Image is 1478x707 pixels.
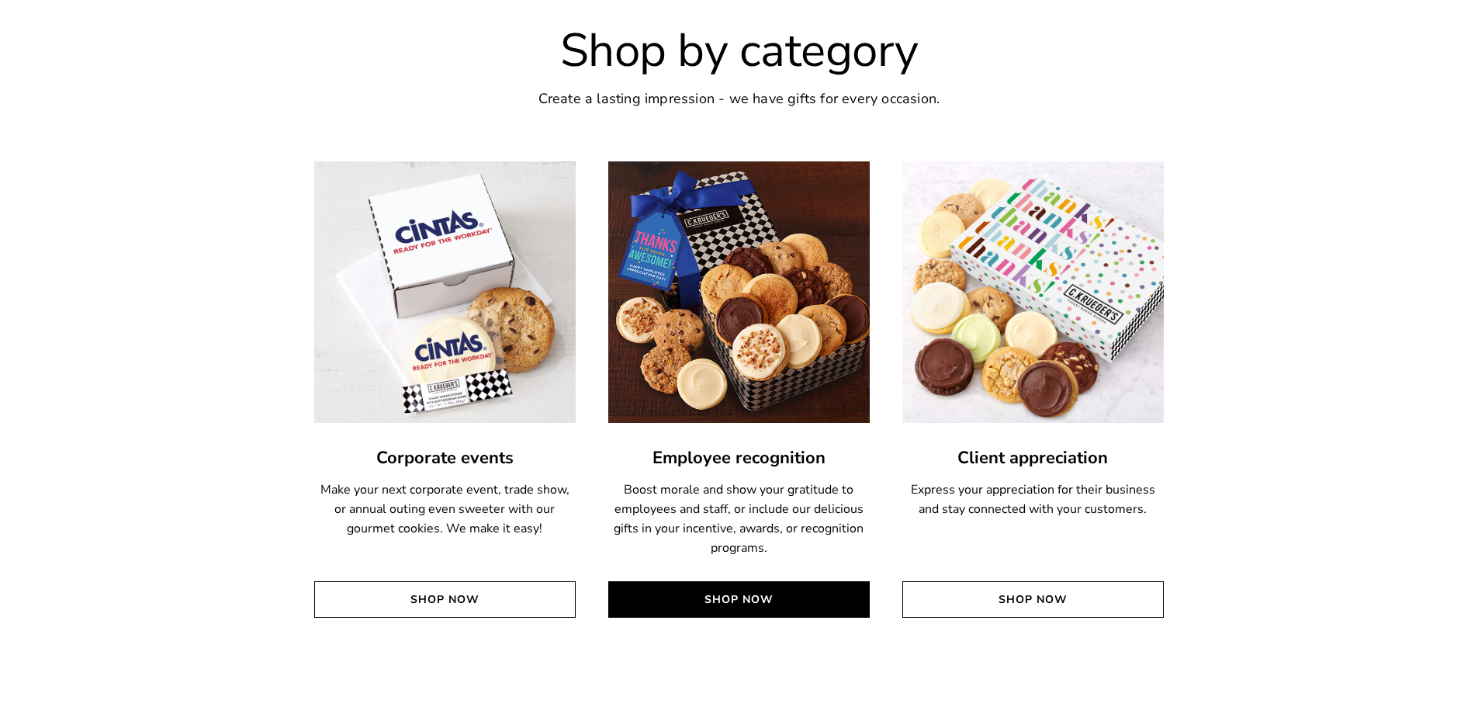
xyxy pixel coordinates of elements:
h2: Shop by category [314,25,1164,76]
a: Corporate events [314,446,576,470]
a: Shop Now [902,581,1164,618]
h6: Create a lasting impression - we have gifts for every occasion. [314,92,1164,107]
a: Employee recognition [608,446,870,470]
a: Shop Now [608,581,870,618]
a: Client appreciation [902,446,1164,470]
img: Client appreciation [902,161,1164,423]
p: Make your next corporate event, trade show, or annual outing even sweeter with our gourmet cookie... [314,480,576,539]
p: Express your appreciation for their business and stay connected with your customers. [902,480,1164,519]
img: Employee recognition [608,161,870,423]
a: Shop Now [314,581,576,618]
img: Corporate events [314,161,576,423]
p: Boost morale and show your gratitude to employees and staff, or include our delicious gifts in yo... [608,480,870,558]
